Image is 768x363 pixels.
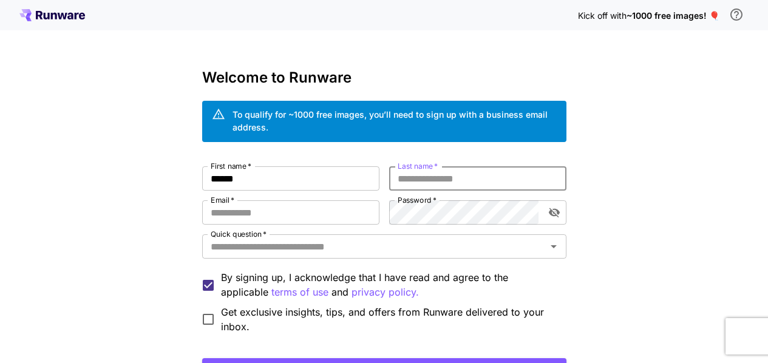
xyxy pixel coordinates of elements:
label: Last name [398,161,438,171]
h3: Welcome to Runware [202,69,566,86]
label: Quick question [211,229,267,239]
p: By signing up, I acknowledge that I have read and agree to the applicable and [221,270,557,300]
p: terms of use [271,285,328,300]
p: privacy policy. [352,285,419,300]
span: Get exclusive insights, tips, and offers from Runware delivered to your inbox. [221,305,557,334]
button: In order to qualify for free credit, you need to sign up with a business email address and click ... [724,2,749,27]
div: To qualify for ~1000 free images, you’ll need to sign up with a business email address. [233,108,557,134]
span: Kick off with [578,10,627,21]
label: Email [211,195,234,205]
label: First name [211,161,251,171]
button: Open [545,238,562,255]
button: toggle password visibility [543,202,565,223]
span: ~1000 free images! 🎈 [627,10,719,21]
button: By signing up, I acknowledge that I have read and agree to the applicable terms of use and [352,285,419,300]
label: Password [398,195,437,205]
button: By signing up, I acknowledge that I have read and agree to the applicable and privacy policy. [271,285,328,300]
